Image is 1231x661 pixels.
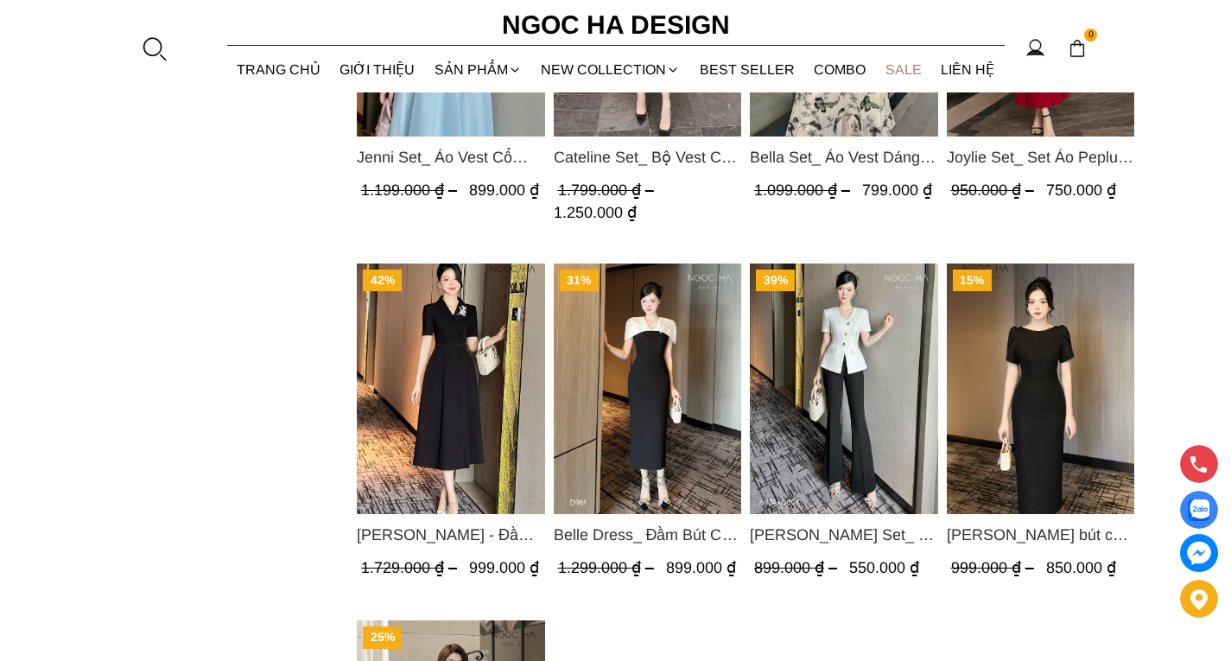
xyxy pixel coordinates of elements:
[553,145,741,169] span: Cateline Set_ Bộ Vest Cổ V Đính Cúc Nhí Chân Váy Bút Chì BJ127
[754,181,854,199] span: 1.099.000 ₫
[357,145,545,169] a: Link to Jenni Set_ Áo Vest Cổ Tròn Đính Cúc, Chân Váy Tơ Màu Xanh A1051+CV132
[862,181,932,199] span: 799.000 ₫
[946,264,1134,514] a: Product image - Alice Dress_Đầm bút chì ,tay nụ hồng ,bồng đầu tay màu đen D727
[553,264,741,514] a: Product image - Belle Dress_ Đầm Bút Chì Đen Phối Choàng Vai May Ly Màu Trắng Kèm Hoa D961
[469,181,539,199] span: 899.000 ₫
[1084,29,1098,42] span: 0
[553,145,741,169] a: Link to Cateline Set_ Bộ Vest Cổ V Đính Cúc Nhí Chân Váy Bút Chì BJ127
[950,559,1037,576] span: 999.000 ₫
[553,523,741,547] a: Link to Belle Dress_ Đầm Bút Chì Đen Phối Choàng Vai May Ly Màu Trắng Kèm Hoa D961
[690,47,805,92] a: BEST SELLER
[357,264,545,514] img: Irene Dress - Đầm Vest Dáng Xòe Kèm Đai D713
[946,145,1134,169] span: Joylie Set_ Set Áo Peplum Vai Lệch, Chân Váy Dập Ly Màu Đỏ A956, CV120
[1180,491,1218,529] a: Display image
[750,145,938,169] a: Link to Bella Set_ Áo Vest Dáng Lửng Cúc Đồng, Chân Váy Họa Tiết Bướm A990+CV121
[553,523,741,547] span: Belle Dress_ Đầm Bút Chì Đen Phối Choàng Vai May Ly Màu Trắng Kèm Hoa D961
[754,559,841,576] span: 899.000 ₫
[1045,181,1115,199] span: 750.000 ₫
[750,264,938,514] img: Amy Set_ Áo Vạt Chéo Đính 3 Cúc, Quần Suông Ống Loe A934+Q007
[876,47,932,92] a: SALE
[425,47,532,92] div: SẢN PHẨM
[931,47,1005,92] a: LIÊN HỆ
[330,47,425,92] a: GIỚI THIỆU
[531,47,690,92] a: NEW COLLECTION
[553,204,636,221] span: 1.250.000 ₫
[357,523,545,547] span: [PERSON_NAME] - Đầm Vest Dáng Xòe Kèm Đai D713
[1045,559,1115,576] span: 850.000 ₫
[665,559,735,576] span: 899.000 ₫
[486,4,746,46] a: Ngoc Ha Design
[1180,534,1218,572] a: messenger
[1068,39,1087,58] img: img-CART-ICON-ksit0nf1
[750,145,938,169] span: Bella Set_ Áo Vest Dáng Lửng Cúc Đồng, Chân Váy Họa Tiết Bướm A990+CV121
[357,523,545,547] a: Link to Irene Dress - Đầm Vest Dáng Xòe Kèm Đai D713
[357,264,545,514] a: Product image - Irene Dress - Đầm Vest Dáng Xòe Kèm Đai D713
[553,264,741,514] img: Belle Dress_ Đầm Bút Chì Đen Phối Choàng Vai May Ly Màu Trắng Kèm Hoa D961
[361,181,461,199] span: 1.199.000 ₫
[750,523,938,547] span: [PERSON_NAME] Set_ Áo Vạt Chéo Đính 3 Cúc, Quần Suông Ống Loe A934+Q007
[946,523,1134,547] a: Link to Alice Dress_Đầm bút chì ,tay nụ hồng ,bồng đầu tay màu đen D727
[750,523,938,547] a: Link to Amy Set_ Áo Vạt Chéo Đính 3 Cúc, Quần Suông Ống Loe A934+Q007
[1188,499,1209,521] img: Display image
[950,181,1037,199] span: 950.000 ₫
[804,47,876,92] a: Combo
[849,559,919,576] span: 550.000 ₫
[361,559,461,576] span: 1.729.000 ₫
[946,145,1134,169] a: Link to Joylie Set_ Set Áo Peplum Vai Lệch, Chân Váy Dập Ly Màu Đỏ A956, CV120
[469,559,539,576] span: 999.000 ₫
[946,523,1134,547] span: [PERSON_NAME] bút chì ,tay nụ hồng ,bồng đầu tay màu đen D727
[946,264,1134,514] img: Alice Dress_Đầm bút chì ,tay nụ hồng ,bồng đầu tay màu đen D727
[227,47,331,92] a: TRANG CHỦ
[557,181,657,199] span: 1.799.000 ₫
[557,559,657,576] span: 1.299.000 ₫
[750,264,938,514] a: Product image - Amy Set_ Áo Vạt Chéo Đính 3 Cúc, Quần Suông Ống Loe A934+Q007
[357,145,545,169] span: Jenni Set_ Áo Vest Cổ Tròn Đính Cúc, Chân Váy Tơ Màu Xanh A1051+CV132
